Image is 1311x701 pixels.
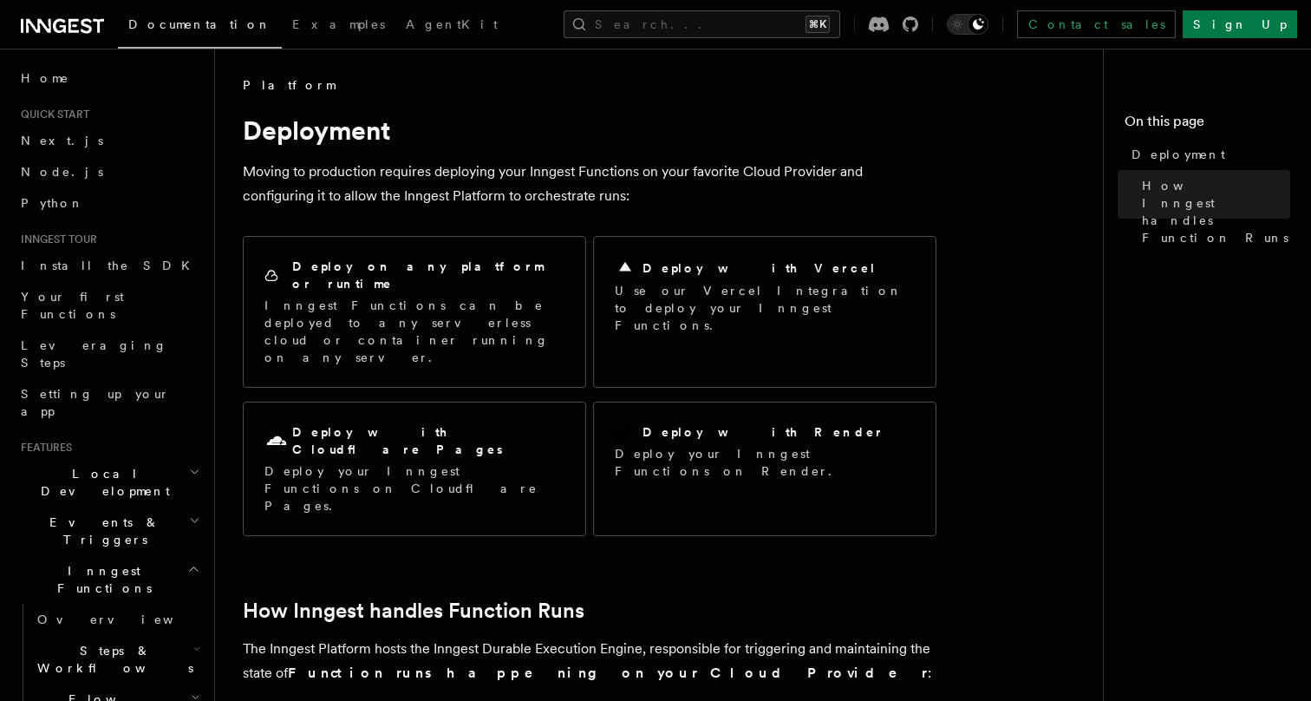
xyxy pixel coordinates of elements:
[21,134,103,147] span: Next.js
[14,108,89,121] span: Quick start
[21,387,170,418] span: Setting up your app
[14,281,204,330] a: Your first Functions
[1017,10,1176,38] a: Contact sales
[395,5,508,47] a: AgentKit
[118,5,282,49] a: Documentation
[14,562,187,597] span: Inngest Functions
[21,290,124,321] span: Your first Functions
[14,378,204,427] a: Setting up your app
[947,14,988,35] button: Toggle dark mode
[1132,146,1225,163] span: Deployment
[37,613,216,626] span: Overview
[593,402,936,536] a: Deploy with RenderDeploy your Inngest Functions on Render.
[14,250,204,281] a: Install the SDK
[128,17,271,31] span: Documentation
[243,236,586,388] a: Deploy on any platform or runtimeInngest Functions can be deployed to any serverless cloud or con...
[292,423,564,458] h2: Deploy with Cloudflare Pages
[615,445,915,480] p: Deploy your Inngest Functions on Render.
[243,160,936,208] p: Moving to production requires deploying your Inngest Functions on your favorite Cloud Provider an...
[264,429,289,454] svg: Cloudflare
[30,635,204,684] button: Steps & Workflows
[14,507,204,555] button: Events & Triggers
[21,69,69,87] span: Home
[14,514,189,548] span: Events & Triggers
[14,458,204,507] button: Local Development
[615,282,915,334] p: Use our Vercel Integration to deploy your Inngest Functions.
[642,423,884,441] h2: Deploy with Render
[1125,111,1290,139] h4: On this page
[1142,177,1290,246] span: How Inngest handles Function Runs
[14,156,204,187] a: Node.js
[14,62,204,94] a: Home
[406,17,498,31] span: AgentKit
[282,5,395,47] a: Examples
[30,642,193,677] span: Steps & Workflows
[243,76,335,94] span: Platform
[264,462,564,514] p: Deploy your Inngest Functions on Cloudflare Pages.
[14,465,189,500] span: Local Development
[243,637,936,685] p: The Inngest Platform hosts the Inngest Durable Execution Engine, responsible for triggering and m...
[1183,10,1297,38] a: Sign Up
[21,338,167,370] span: Leveraging Steps
[243,402,586,536] a: Deploy with Cloudflare PagesDeploy your Inngest Functions on Cloudflare Pages.
[14,187,204,219] a: Python
[21,259,200,272] span: Install the SDK
[806,16,830,33] kbd: ⌘K
[288,665,928,681] strong: Function runs happening on your Cloud Provider
[14,330,204,378] a: Leveraging Steps
[593,236,936,388] a: Deploy with VercelUse our Vercel Integration to deploy your Inngest Functions.
[21,165,103,179] span: Node.js
[243,599,584,623] a: How Inngest handles Function Runs
[1125,139,1290,170] a: Deployment
[1135,170,1290,253] a: How Inngest handles Function Runs
[30,604,204,635] a: Overview
[14,555,204,604] button: Inngest Functions
[14,441,72,455] span: Features
[14,125,204,156] a: Next.js
[14,233,97,246] span: Inngest tour
[642,259,877,277] h2: Deploy with Vercel
[292,258,564,292] h2: Deploy on any platform or runtime
[292,17,385,31] span: Examples
[243,115,936,146] h1: Deployment
[21,196,84,210] span: Python
[264,297,564,366] p: Inngest Functions can be deployed to any serverless cloud or container running on any server.
[564,10,840,38] button: Search...⌘K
